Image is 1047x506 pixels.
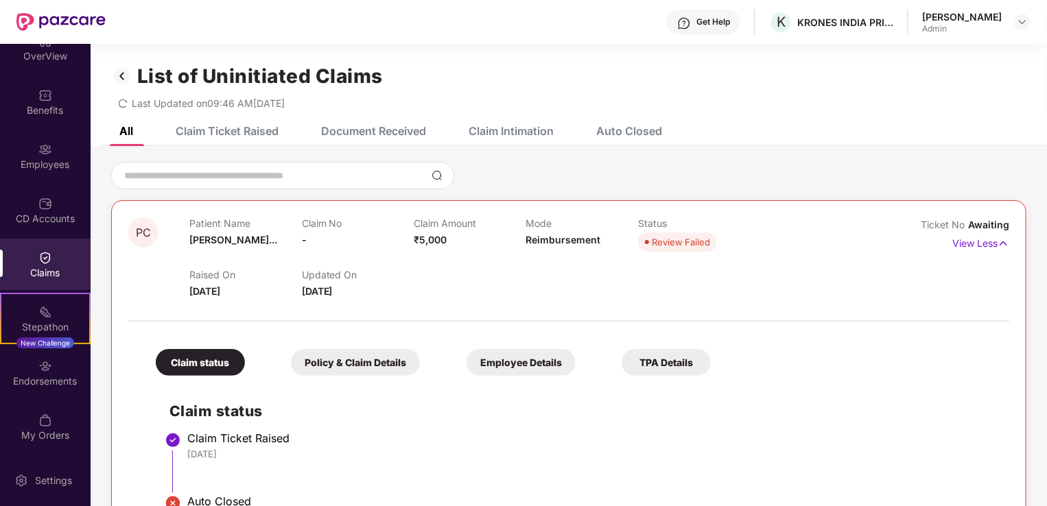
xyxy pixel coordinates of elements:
[14,474,28,487] img: svg+xml;base64,PHN2ZyBpZD0iU2V0dGluZy0yMHgyMCIgeG1sbnM9Imh0dHA6Ly93d3cudzMub3JnLzIwMDAvc3ZnIiB3aW...
[467,349,576,376] div: Employee Details
[187,448,996,460] div: [DATE]
[169,400,996,422] h2: Claim status
[777,14,786,30] span: K
[968,219,1009,230] span: Awaiting
[189,217,301,229] p: Patient Name
[469,124,554,138] div: Claim Intimation
[16,13,106,31] img: New Pazcare Logo
[302,217,414,229] p: Claim No
[302,234,307,245] span: -
[1017,16,1028,27] img: svg+xml;base64,PHN2ZyBpZD0iRHJvcGRvd24tMzJ4MzIiIHhtbG5zPSJodHRwOi8vd3d3LnczLm9yZy8yMDAwL3N2ZyIgd2...
[321,124,426,138] div: Document Received
[922,23,1002,34] div: Admin
[189,285,220,297] span: [DATE]
[189,234,277,245] span: [PERSON_NAME]...
[38,143,52,156] img: svg+xml;base64,PHN2ZyBpZD0iRW1wbG95ZWVzIiB4bWxucz0iaHR0cDovL3d3dy53My5vcmcvMjAwMC9zdmciIHdpZHRoPS...
[921,219,968,230] span: Ticket No
[38,413,52,427] img: svg+xml;base64,PHN2ZyBpZD0iTXlfT3JkZXJzIiBkYXRhLW5hbWU9Ik15IE9yZGVycyIgeG1sbnM9Imh0dHA6Ly93d3cudz...
[302,269,414,280] p: Updated On
[998,236,1009,251] img: svg+xml;base64,PHN2ZyB4bWxucz0iaHR0cDovL3d3dy53My5vcmcvMjAwMC9zdmciIHdpZHRoPSIxNyIgaGVpZ2h0PSIxNy...
[526,234,601,245] span: Reimbursement
[111,64,133,88] img: svg+xml;base64,PHN2ZyB3aWR0aD0iMzIiIGhlaWdodD0iMzIiIHZpZXdCb3g9IjAgMCAzMiAzMiIgZmlsbD0ibm9uZSIgeG...
[797,16,893,29] div: KRONES INDIA PRIVATE LIMITED
[622,349,711,376] div: TPA Details
[922,10,1002,23] div: [PERSON_NAME]
[31,474,76,487] div: Settings
[119,124,133,138] div: All
[16,337,74,348] div: New Challenge
[38,305,52,319] img: svg+xml;base64,PHN2ZyB4bWxucz0iaHR0cDovL3d3dy53My5vcmcvMjAwMC9zdmciIHdpZHRoPSIyMSIgaGVpZ2h0PSIyMC...
[302,285,333,297] span: [DATE]
[291,349,420,376] div: Policy & Claim Details
[156,349,245,376] div: Claim status
[38,359,52,373] img: svg+xml;base64,PHN2ZyBpZD0iRW5kb3JzZW1lbnRzIiB4bWxucz0iaHR0cDovL3d3dy53My5vcmcvMjAwMC9zdmciIHdpZH...
[1,320,89,334] div: Stepathon
[526,217,638,229] p: Mode
[696,16,730,27] div: Get Help
[38,197,52,210] img: svg+xml;base64,PHN2ZyBpZD0iQ0RfQWNjb3VudHMiIGRhdGEtbmFtZT0iQ0QgQWNjb3VudHMiIHhtbG5zPSJodHRwOi8vd3...
[137,64,383,88] h1: List of Uninitiated Claims
[432,170,443,181] img: svg+xml;base64,PHN2ZyBpZD0iU2VhcmNoLTMyeDMyIiB4bWxucz0iaHR0cDovL3d3dy53My5vcmcvMjAwMC9zdmciIHdpZH...
[187,431,996,445] div: Claim Ticket Raised
[38,88,52,102] img: svg+xml;base64,PHN2ZyBpZD0iQmVuZWZpdHMiIHhtbG5zPSJodHRwOi8vd3d3LnczLm9yZy8yMDAwL3N2ZyIgd2lkdGg9Ij...
[638,217,750,229] p: Status
[176,124,279,138] div: Claim Ticket Raised
[952,232,1009,251] p: View Less
[677,16,691,30] img: svg+xml;base64,PHN2ZyBpZD0iSGVscC0zMngzMiIgeG1sbnM9Imh0dHA6Ly93d3cudzMub3JnLzIwMDAvc3ZnIiB3aWR0aD...
[414,234,447,245] span: ₹5,000
[414,217,526,229] p: Claim Amount
[189,269,301,280] p: Raised On
[38,251,52,265] img: svg+xml;base64,PHN2ZyBpZD0iQ2xhaW0iIHhtbG5zPSJodHRwOi8vd3d3LnczLm9yZy8yMDAwL3N2ZyIgd2lkdGg9IjIwIi...
[118,97,128,109] span: redo
[652,235,710,249] div: Review Failed
[165,432,181,448] img: svg+xml;base64,PHN2ZyBpZD0iU3RlcC1Eb25lLTMyeDMyIiB4bWxucz0iaHR0cDovL3d3dy53My5vcmcvMjAwMC9zdmciIH...
[136,227,151,239] span: PC
[596,124,662,138] div: Auto Closed
[132,97,285,109] span: Last Updated on 09:46 AM[DATE]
